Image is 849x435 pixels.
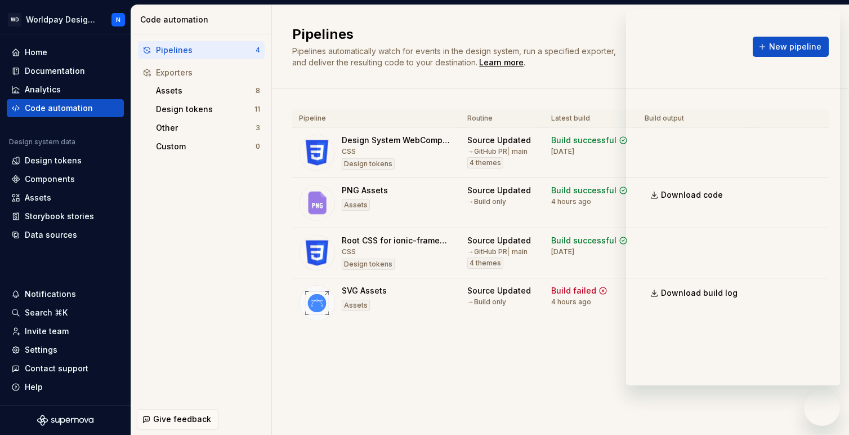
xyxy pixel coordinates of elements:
button: Other3 [151,119,265,137]
span: . [477,59,525,67]
div: Search ⌘K [25,307,68,318]
a: Data sources [7,226,124,244]
div: Design system data [9,137,75,147]
a: Home [7,43,124,61]
div: Source Updated [467,185,531,196]
div: Settings [25,344,57,356]
button: Notifications [7,285,124,303]
a: Analytics [7,81,124,99]
div: Components [25,174,75,185]
div: → GitHub PR main [467,247,528,256]
a: Learn more [479,57,524,68]
div: Source Updated [467,135,531,146]
div: Source Updated [467,285,531,296]
div: 4 hours ago [551,197,591,206]
button: Contact support [7,359,124,378]
div: Storybook stories [25,211,94,222]
a: Assets [7,189,124,207]
div: Exporters [156,67,260,78]
div: Analytics [25,84,61,95]
div: Documentation [25,65,85,77]
div: Design tokens [342,158,395,170]
div: Pipelines [156,45,256,56]
div: [DATE] [551,147,574,156]
div: 4 hours ago [551,298,591,307]
div: Data sources [25,229,77,241]
div: Invite team [25,326,69,337]
div: Root CSS for ionic-framework [342,235,454,246]
button: Give feedback [137,409,218,429]
div: Worldpay Design System [26,14,98,25]
div: Build failed [551,285,596,296]
button: Pipelines4 [138,41,265,59]
div: Design System WebComponent Core [342,135,454,146]
th: Latest build [544,109,638,128]
div: Assets [25,192,51,203]
button: WDWorldpay Design SystemN [2,7,128,32]
div: Assets [342,199,370,211]
th: Routine [461,109,544,128]
button: Assets8 [151,82,265,100]
div: [DATE] [551,247,574,256]
div: Build successful [551,235,616,246]
a: Design tokens [7,152,124,170]
span: 4 themes [470,259,501,268]
div: N [116,15,120,24]
div: Contact support [25,363,88,374]
button: Design tokens11 [151,100,265,118]
div: Design tokens [342,259,395,270]
a: Documentation [7,62,124,80]
div: Assets [156,85,256,96]
div: → Build only [467,197,506,206]
span: 4 themes [470,158,501,167]
div: Design tokens [25,155,82,166]
a: Code automation [7,99,124,117]
div: 0 [256,142,260,151]
button: Custom0 [151,137,265,156]
span: | [507,247,510,256]
div: 3 [256,123,260,132]
a: Settings [7,341,124,359]
div: 11 [254,105,260,114]
div: Code automation [25,103,93,114]
span: | [507,147,510,156]
div: 4 [256,46,260,55]
iframe: Messaging window [626,9,840,385]
div: Notifications [25,288,76,300]
button: Help [7,378,124,396]
iframe: Button to launch messaging window, conversation in progress [804,390,840,426]
div: → Build only [467,298,506,307]
div: CSS [342,147,356,156]
div: Build successful [551,185,616,196]
div: 8 [256,86,260,95]
div: Custom [156,141,256,152]
a: Components [7,170,124,188]
div: Assets [342,300,370,311]
span: Pipelines automatically watch for events in the design system, run a specified exporter, and deli... [292,46,618,67]
th: Pipeline [292,109,461,128]
div: SVG Assets [342,285,387,296]
button: Search ⌘K [7,304,124,322]
div: PNG Assets [342,185,388,196]
div: → GitHub PR main [467,147,528,156]
div: CSS [342,247,356,256]
div: Source Updated [467,235,531,246]
a: Invite team [7,322,124,340]
span: Give feedback [153,414,211,425]
div: Other [156,122,256,134]
div: Code automation [140,14,267,25]
svg: Supernova Logo [37,415,93,426]
div: Home [25,47,47,58]
a: Storybook stories [7,207,124,225]
div: Help [25,381,43,393]
div: Build successful [551,135,616,146]
div: WD [8,13,21,26]
h2: Pipelines [292,25,739,43]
